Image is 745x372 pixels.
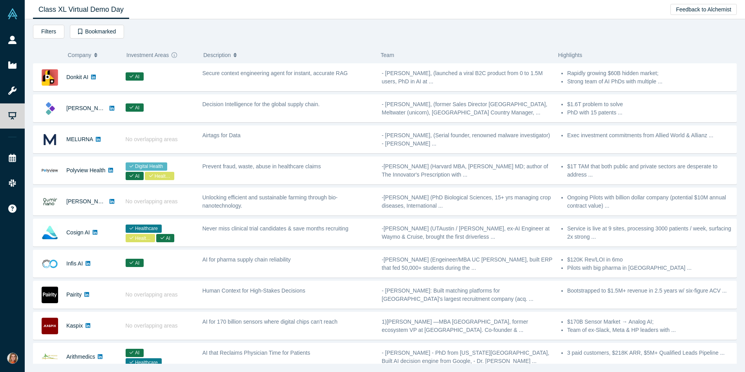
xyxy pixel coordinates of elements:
[42,100,58,117] img: Kimaru AI's Logo
[203,132,241,138] span: Airtags for Data
[33,25,64,39] button: Filters
[567,256,732,264] li: $120K Rev/LOI in 6mo
[382,319,528,333] span: 1)[PERSON_NAME] —MBA [GEOGRAPHIC_DATA], former ecosystem VP at [GEOGRAPHIC_DATA]. Co-founder & ...
[567,264,732,272] li: Pilots with big pharma in [GEOGRAPHIC_DATA] ...
[70,25,124,39] button: Bookmarked
[42,131,58,148] img: MELURNA's Logo
[126,259,144,267] span: AI
[126,162,167,171] span: Digital Health
[567,109,732,117] li: PhD with 15 patents ...
[126,349,144,357] span: AI
[66,167,106,173] a: Polyview Health
[203,256,291,263] span: AI for pharma supply chain reliability
[382,194,551,209] span: -[PERSON_NAME] (PhD Biological Sciences, 15+ yrs managing crop diseases, International ...
[567,69,732,77] li: Rapidly growing $60B hidden market;
[126,234,155,242] span: Health Tech
[382,163,548,178] span: -[PERSON_NAME] (Harvard MBA, [PERSON_NAME] MD; author of The Innovator's Prescription with ...
[382,287,534,302] span: - [PERSON_NAME]: Built matching platforms for [GEOGRAPHIC_DATA]'s largest recruitment company (ac...
[382,350,550,364] span: - [PERSON_NAME] - PhD from [US_STATE][GEOGRAPHIC_DATA], Built AI decision engine from Google, - D...
[126,291,178,298] span: No overlapping areas
[558,52,582,58] span: Highlights
[42,256,58,272] img: Infis AI's Logo
[66,260,83,267] a: Infis AI
[66,136,93,142] a: MELURNA
[567,162,732,179] li: $1T TAM that both public and private sectors are desperate to address ...
[203,194,338,209] span: Unlocking efficient and sustainable farming through bio-nanotechnology.
[203,225,349,232] span: Never miss clinical trial candidates & save months recruiting
[126,225,162,233] span: Healthcare
[42,193,58,210] img: Qumir Nano's Logo
[42,162,58,179] img: Polyview Health's Logo
[7,353,18,364] img: Gulin Yilmaz's Account
[203,47,372,63] button: Description
[382,101,548,116] span: - [PERSON_NAME], (former Sales Director [GEOGRAPHIC_DATA], Meltwater (unicorn), [GEOGRAPHIC_DATA]...
[156,234,174,242] span: AI
[567,225,732,241] li: Service is live at 9 sites, processing 3000 patients / week, surfacing 2x strong ...
[68,47,91,63] span: Company
[203,319,338,325] span: AI for 170 billion sensors where digital chips can't reach
[382,132,550,147] span: - [PERSON_NAME], (Serial founder, renowned malware investigator) - [PERSON_NAME] ...
[42,69,58,86] img: Donkit AI's Logo
[567,326,732,334] li: Team of ex-Slack, Meta & HP leaders with ...
[42,225,58,241] img: Cosign AI's Logo
[203,163,321,169] span: Prevent fraud, waste, abuse in healthcare claims
[7,8,18,19] img: Alchemist Vault Logo
[66,322,83,329] a: Kaspix
[33,0,129,19] a: Class XL Virtual Demo Day
[66,354,95,360] a: Arithmedics
[203,70,348,76] span: Secure context engineering agent for instant, accurate RAG
[145,172,174,180] span: Health Tech
[567,100,732,109] li: $1.6T problem to solve
[66,74,88,80] a: Donkit AI
[567,77,732,86] li: Strong team of AI PhDs with multiple ...
[382,225,550,240] span: -[PERSON_NAME] (UTAustin / [PERSON_NAME], ex-AI Engineer at Waymo & Cruise, brought the first dri...
[203,350,310,356] span: AI that Reclaims Physician Time for Patients
[203,101,320,107] span: Decision Intelligence for the global supply chain.
[126,198,178,204] span: No overlapping areas
[126,322,178,329] span: No overlapping areas
[68,47,119,63] button: Company
[66,105,111,111] a: [PERSON_NAME]
[670,4,737,15] button: Feedback to Alchemist
[126,172,144,180] span: AI
[382,256,553,271] span: -[PERSON_NAME] (Engeineer/MBA UC [PERSON_NAME], built ERP that fed 50,000+ students during the ...
[567,349,732,357] li: 3 paid customers, $218K ARR, $5M+ Qualified Leads Pipeline ...
[66,198,111,204] a: [PERSON_NAME]
[42,287,58,303] img: Pairity's Logo
[567,193,732,210] li: Ongoing Pilots with billion dollar company (potential $10M annual contract value) ...
[66,229,90,236] a: Cosign AI
[42,318,58,334] img: Kaspix's Logo
[126,103,144,112] span: AI
[66,291,82,298] a: Pairity
[203,287,305,294] span: Human Context for High-Stakes Decisions
[126,136,178,142] span: No overlapping areas
[381,52,394,58] span: Team
[126,47,169,63] span: Investment Areas
[382,70,543,85] span: - [PERSON_NAME], (launched a viral B2C product from 0 to 1.5M users, PhD in AI at ...
[567,287,732,295] li: Bootstrapped to $1.5M+ revenue in 2.5 years w/ six-figure ACV ...
[567,318,732,326] li: $170B Sensor Market → Analog AI;
[567,131,732,140] li: Exec investment commitments from Allied World & Allianz ...
[126,358,162,366] span: Healthcare
[42,349,58,365] img: Arithmedics's Logo
[203,47,231,63] span: Description
[126,72,144,81] span: AI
